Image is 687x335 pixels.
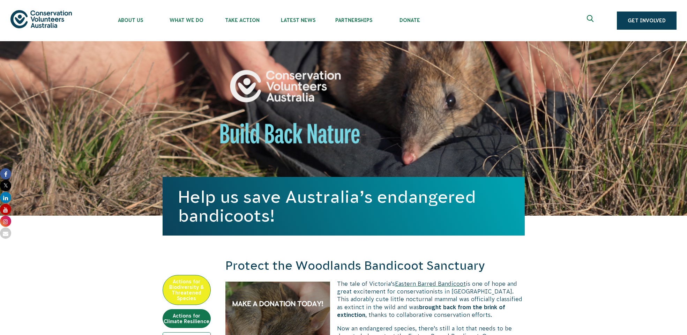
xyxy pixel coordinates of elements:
span: Partnerships [326,17,382,23]
span: , thanks to collaborative conservation efforts. [365,312,492,318]
a: Actions for Climate Resilience [163,309,211,328]
span: Latest News [270,17,326,23]
span: Donate [382,17,438,23]
span: What We Do [158,17,214,23]
img: logo.svg [10,10,72,28]
span: Expand search box [587,15,596,26]
span: The tale of Victoria’s [337,281,395,287]
a: Eastern Barred Bandicoot [395,281,466,287]
h2: Protect the Woodlands Bandicoot Sanctuary [225,258,525,274]
h1: Help us save Australia’s endangered bandicoots! [178,187,509,225]
span: Take Action [214,17,270,23]
span: is one of hope and great excitement for conservationists in [GEOGRAPHIC_DATA]. This adorably cute... [337,281,522,310]
a: Get Involved [617,12,677,30]
button: Expand search box Close search box [583,12,599,29]
span: About Us [103,17,158,23]
a: Actions for Biodiversity & Threatened Species [163,275,211,305]
span: brought back from the brink of extinction [337,304,505,318]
